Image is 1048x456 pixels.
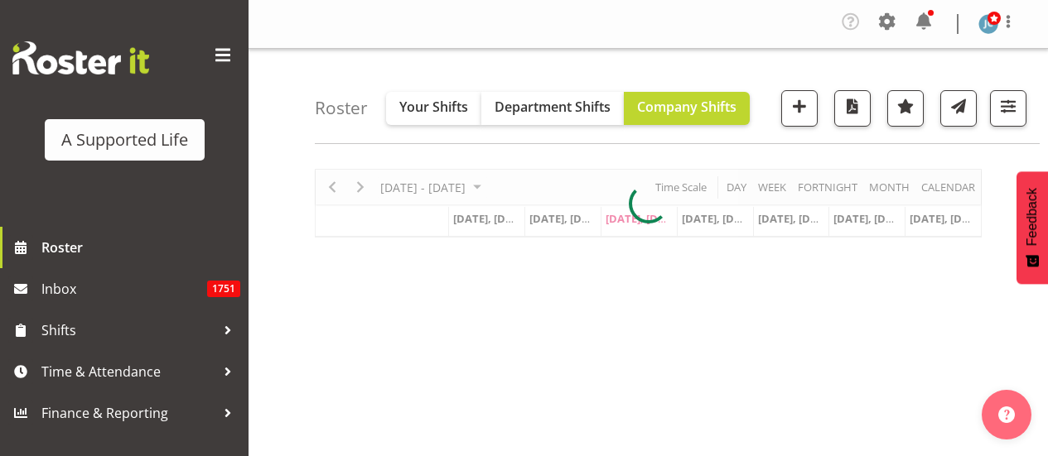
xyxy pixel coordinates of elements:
[624,92,750,125] button: Company Shifts
[207,281,240,297] span: 1751
[12,41,149,74] img: Rosterit website logo
[481,92,624,125] button: Department Shifts
[887,90,924,127] button: Highlight an important date within the roster.
[41,318,215,343] span: Shifts
[990,90,1026,127] button: Filter Shifts
[781,90,818,127] button: Add a new shift
[978,14,998,34] img: jess-clark3304.jpg
[41,276,207,301] span: Inbox
[1025,188,1040,246] span: Feedback
[940,90,977,127] button: Send a list of all shifts for the selected filtered period to all rostered employees.
[637,98,736,116] span: Company Shifts
[41,359,215,384] span: Time & Attendance
[41,401,215,425] span: Finance & Reporting
[495,98,611,116] span: Department Shifts
[386,92,481,125] button: Your Shifts
[1017,171,1048,284] button: Feedback - Show survey
[998,406,1015,423] img: help-xxl-2.png
[61,127,188,152] div: A Supported Life
[834,90,871,127] button: Download a PDF of the roster according to the set date range.
[399,98,468,116] span: Your Shifts
[41,235,240,260] span: Roster
[315,98,368,118] h4: Roster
